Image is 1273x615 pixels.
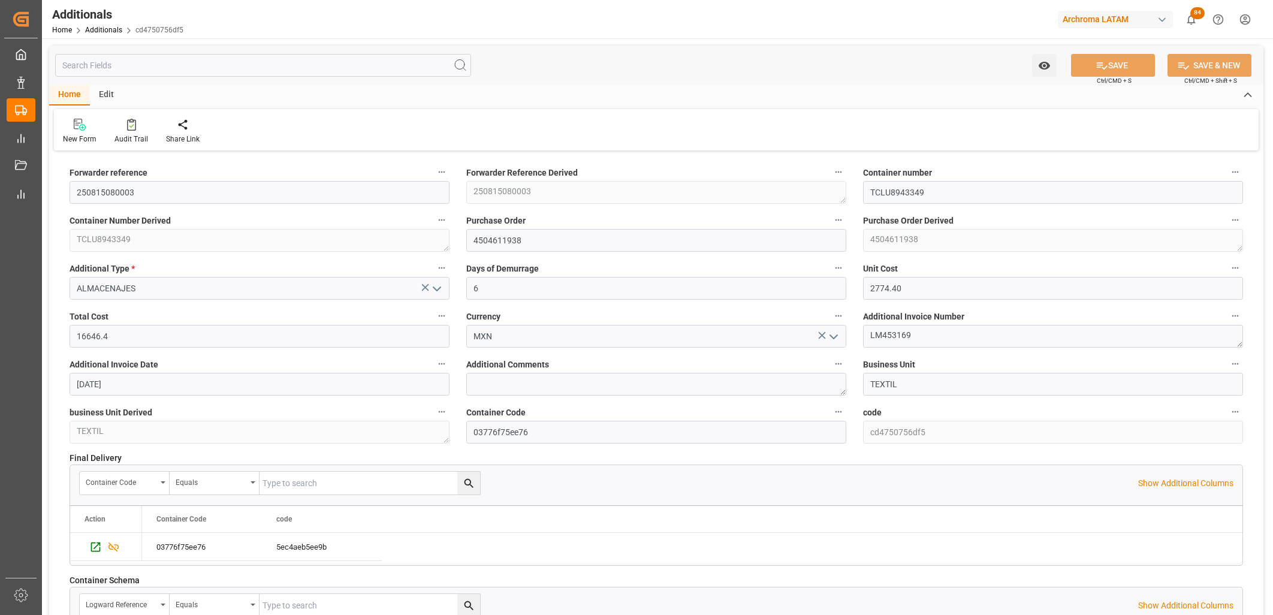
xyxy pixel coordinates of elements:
button: Unit Cost [1227,260,1243,276]
textarea: TEXTIL [70,421,450,444]
button: Currency [831,308,846,324]
button: business Unit Derived [434,404,450,420]
span: Ctrl/CMD + Shift + S [1184,76,1237,85]
button: open menu [170,472,260,495]
span: Container Schema [70,574,140,587]
button: Help Center [1205,6,1232,33]
button: show 84 new notifications [1178,6,1205,33]
a: Home [52,26,72,34]
span: Additional Type [70,263,135,275]
button: Archroma LATAM [1058,8,1178,31]
span: Forwarder Reference Derived [466,167,578,179]
span: Container number [863,167,932,179]
button: open menu [80,472,170,495]
div: Container Code [86,474,156,488]
span: business Unit Derived [70,406,152,419]
button: Total Cost [434,308,450,324]
div: Equals [176,474,246,488]
span: Business Unit [863,358,915,371]
span: Purchase Order [466,215,526,227]
button: Additional Comments [831,356,846,372]
span: Container Number Derived [70,215,171,227]
button: Additional Invoice Date [434,356,450,372]
button: SAVE & NEW [1168,54,1251,77]
textarea: LM453169 [863,325,1243,348]
button: Forwarder Reference Derived [831,164,846,180]
textarea: 4504611938 [863,229,1243,252]
button: Additional Invoice Number [1227,308,1243,324]
input: Search Fields [55,54,471,77]
span: Final Delivery [70,452,122,465]
span: code [276,515,292,523]
div: 03776f75ee76 [142,533,262,560]
p: Show Additional Columns [1138,599,1233,612]
button: code [1227,404,1243,420]
div: 5ec4aeb5ee9b [262,533,382,560]
span: 84 [1190,7,1205,19]
span: Purchase Order Derived [863,215,954,227]
textarea: 250815080003 [466,181,846,204]
div: Archroma LATAM [1058,11,1173,28]
button: Purchase Order [831,212,846,228]
button: Forwarder reference [434,164,450,180]
div: Share Link [166,134,200,144]
div: Additionals [52,5,183,23]
span: Days of Demurrage [466,263,539,275]
button: open menu [824,327,842,346]
button: Purchase Order Derived [1227,212,1243,228]
span: Unit Cost [863,263,898,275]
div: Press SPACE to select this row. [142,533,382,561]
span: Additional Invoice Number [863,310,964,323]
div: Logward Reference [86,596,156,610]
div: Edit [90,85,123,105]
button: Additional Type * [434,260,450,276]
div: Action [85,515,105,523]
span: Forwarder reference [70,167,147,179]
div: Home [49,85,90,105]
div: Audit Trail [114,134,148,144]
span: Total Cost [70,310,108,323]
button: open menu [427,279,445,298]
div: New Form [63,134,96,144]
span: Additional Comments [466,358,549,371]
button: Business Unit [1227,356,1243,372]
div: Press SPACE to select this row. [70,533,142,561]
input: DD-MM-YYYY [70,373,450,396]
button: SAVE [1071,54,1155,77]
span: code [863,406,882,419]
textarea: TCLU8943349 [70,229,450,252]
button: Container Number Derived [434,212,450,228]
p: Show Additional Columns [1138,477,1233,490]
span: Additional Invoice Date [70,358,158,371]
span: Container Code [466,406,526,419]
span: Container Code [156,515,206,523]
span: Currency [466,310,500,323]
button: open menu [1032,54,1057,77]
button: Container number [1227,164,1243,180]
button: search button [457,472,480,495]
input: Type to search [260,472,480,495]
button: Container Code [831,404,846,420]
a: Additionals [85,26,122,34]
div: Equals [176,596,246,610]
button: Days of Demurrage [831,260,846,276]
span: Ctrl/CMD + S [1097,76,1132,85]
